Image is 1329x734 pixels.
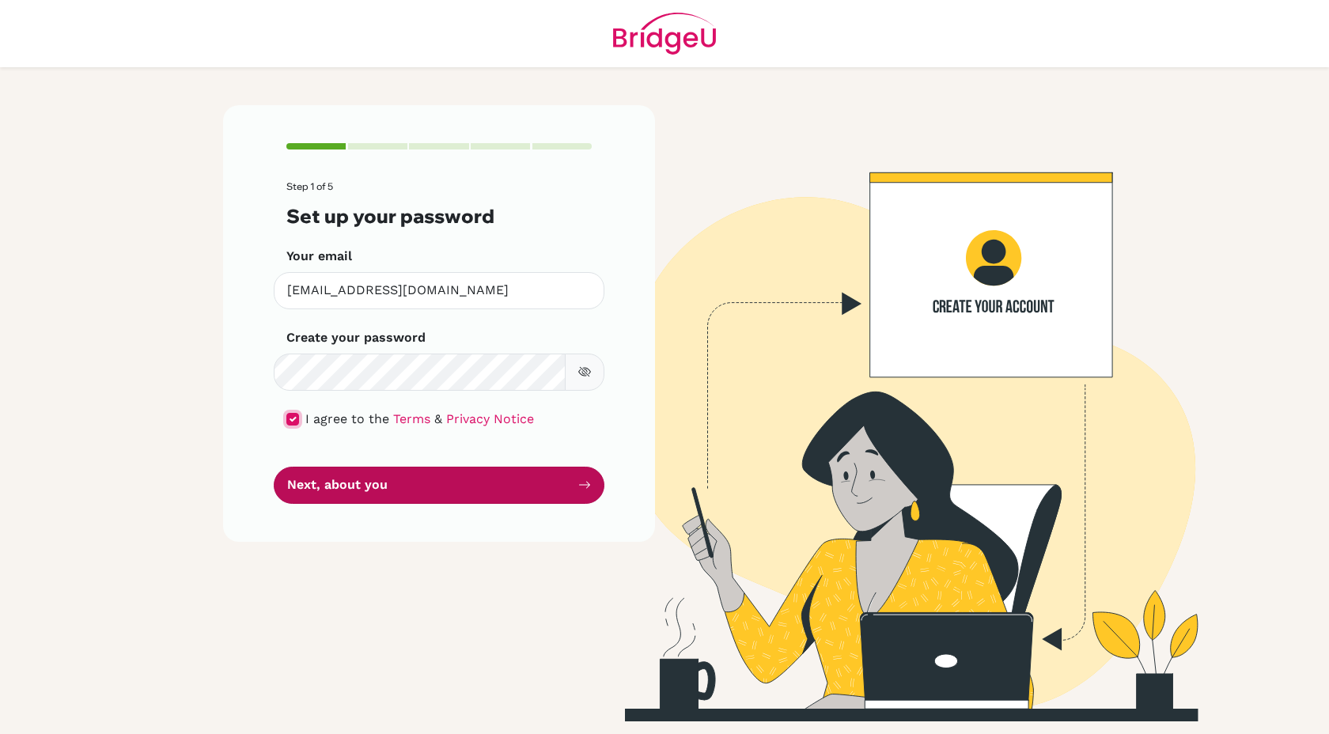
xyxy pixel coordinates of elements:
input: Insert your email* [274,272,604,309]
span: & [434,411,442,426]
a: Privacy Notice [446,411,534,426]
a: Terms [393,411,430,426]
span: I agree to the [305,411,389,426]
label: Your email [286,247,352,266]
label: Create your password [286,328,426,347]
h3: Set up your password [286,205,592,228]
button: Next, about you [274,467,604,504]
span: Step 1 of 5 [286,180,333,192]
